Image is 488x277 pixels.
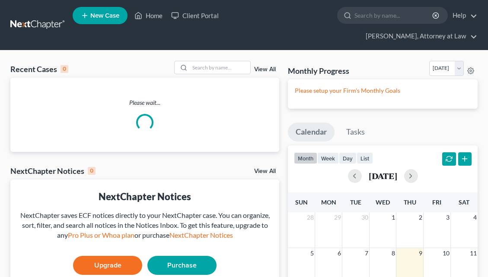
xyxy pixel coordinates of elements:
[190,61,250,74] input: Search by name...
[10,166,96,176] div: NextChapter Notices
[288,123,335,142] a: Calendar
[354,7,434,23] input: Search by name...
[288,66,349,76] h3: Monthly Progress
[391,248,396,258] span: 8
[167,8,223,23] a: Client Portal
[90,13,119,19] span: New Case
[68,231,134,239] a: Pro Plus or Whoa plan
[459,198,469,206] span: Sat
[445,212,450,223] span: 3
[357,152,373,164] button: list
[73,256,142,275] a: Upgrade
[10,98,279,107] p: Please wait...
[364,248,369,258] span: 7
[147,256,217,275] a: Purchase
[306,212,315,223] span: 28
[88,167,96,175] div: 0
[339,152,357,164] button: day
[391,212,396,223] span: 1
[317,152,339,164] button: week
[17,211,272,240] div: NextChapter saves ECF notices directly to your NextChapter case. You can organize, sort, filter, ...
[294,152,317,164] button: month
[369,171,397,180] h2: [DATE]
[432,198,441,206] span: Fri
[472,212,478,223] span: 4
[295,198,308,206] span: Sun
[10,64,68,74] div: Recent Cases
[254,66,276,72] a: View All
[448,8,477,23] a: Help
[333,212,342,223] span: 29
[404,198,416,206] span: Thu
[376,198,390,206] span: Wed
[309,248,315,258] span: 5
[130,8,167,23] a: Home
[321,198,336,206] span: Mon
[418,248,423,258] span: 9
[418,212,423,223] span: 2
[442,248,450,258] span: 10
[337,248,342,258] span: 6
[61,65,68,73] div: 0
[169,231,233,239] a: NextChapter Notices
[469,248,478,258] span: 11
[338,123,373,142] a: Tasks
[17,190,272,203] div: NextChapter Notices
[360,212,369,223] span: 30
[361,28,477,44] a: [PERSON_NAME], Attorney at Law
[350,198,361,206] span: Tue
[254,168,276,174] a: View All
[295,86,471,95] p: Please setup your Firm's Monthly Goals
